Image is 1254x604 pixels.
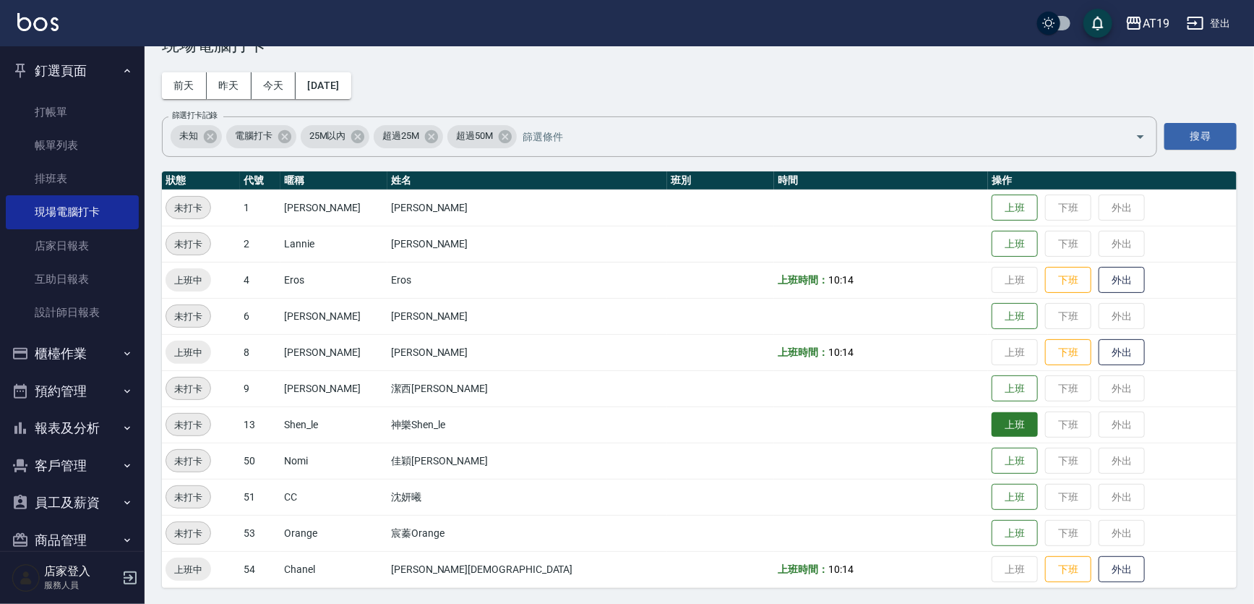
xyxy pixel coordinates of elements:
[171,129,207,143] span: 未知
[6,195,139,229] a: 現場電腦打卡
[387,407,667,443] td: 神樂Shen_le
[1099,556,1145,583] button: 外出
[778,274,828,286] b: 上班時間：
[6,373,139,410] button: 預約管理
[166,273,211,288] span: 上班中
[6,129,139,162] a: 帳單列表
[387,262,667,298] td: Eros
[280,479,387,515] td: CC
[44,579,118,592] p: 服務人員
[6,522,139,559] button: 商品管理
[6,263,139,296] a: 互助日報表
[1164,123,1237,150] button: 搜尋
[166,345,211,360] span: 上班中
[992,303,1038,330] button: 上班
[240,226,280,262] td: 2
[6,335,139,373] button: 櫃檯作業
[387,226,667,262] td: [PERSON_NAME]
[828,274,854,286] span: 10:14
[166,381,210,396] span: 未打卡
[162,72,207,99] button: 前天
[1099,267,1145,294] button: 外出
[6,95,139,129] a: 打帳單
[6,229,139,263] a: 店家日報表
[387,551,667,587] td: [PERSON_NAME][DEMOGRAPHIC_DATA]
[992,484,1038,511] button: 上班
[280,443,387,479] td: Nomi
[166,237,210,252] span: 未打卡
[166,490,210,505] span: 未打卡
[992,195,1038,221] button: 上班
[6,162,139,195] a: 排班表
[992,448,1038,475] button: 上班
[17,13,59,31] img: Logo
[667,171,774,190] th: 班別
[6,447,139,485] button: 客戶管理
[387,515,667,551] td: 宸蓁Orange
[6,409,139,447] button: 報表及分析
[774,171,988,190] th: 時間
[519,124,1110,149] input: 篩選條件
[280,190,387,226] td: [PERSON_NAME]
[301,125,370,148] div: 25M以內
[280,226,387,262] td: Lannie
[280,515,387,551] td: Orange
[162,171,240,190] th: 狀態
[280,407,387,443] td: Shen_le
[240,407,280,443] td: 13
[240,298,280,334] td: 6
[6,52,139,90] button: 釘選頁面
[207,72,252,99] button: 昨天
[166,562,211,577] span: 上班中
[1181,10,1237,37] button: 登出
[387,479,667,515] td: 沈妍曦
[240,190,280,226] td: 1
[387,443,667,479] td: 佳穎[PERSON_NAME]
[240,515,280,551] td: 53
[828,346,854,358] span: 10:14
[296,72,351,99] button: [DATE]
[1143,14,1169,33] div: AT19
[240,171,280,190] th: 代號
[828,563,854,575] span: 10:14
[778,346,828,358] b: 上班時間：
[1083,9,1112,38] button: save
[166,454,210,469] span: 未打卡
[1045,339,1091,366] button: 下班
[1120,9,1175,38] button: AT19
[387,334,667,370] td: [PERSON_NAME]
[301,129,355,143] span: 25M以內
[992,231,1038,258] button: 上班
[166,309,210,324] span: 未打卡
[240,479,280,515] td: 51
[240,334,280,370] td: 8
[992,375,1038,402] button: 上班
[280,551,387,587] td: Chanel
[6,296,139,329] a: 設計師日報表
[240,370,280,407] td: 9
[1045,556,1091,583] button: 下班
[1045,267,1091,294] button: 下班
[12,563,40,592] img: Person
[988,171,1237,190] th: 操作
[171,125,222,148] div: 未知
[1099,339,1145,366] button: 外出
[374,129,428,143] span: 超過25M
[280,370,387,407] td: [PERSON_NAME]
[778,563,828,575] b: 上班時間：
[226,129,281,143] span: 電腦打卡
[172,110,218,121] label: 篩選打卡記錄
[447,129,502,143] span: 超過50M
[240,262,280,298] td: 4
[447,125,517,148] div: 超過50M
[226,125,296,148] div: 電腦打卡
[166,526,210,541] span: 未打卡
[387,190,667,226] td: [PERSON_NAME]
[252,72,296,99] button: 今天
[1129,125,1152,148] button: Open
[6,484,139,522] button: 員工及薪資
[280,334,387,370] td: [PERSON_NAME]
[44,564,118,579] h5: 店家登入
[280,262,387,298] td: Eros
[992,412,1038,438] button: 上班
